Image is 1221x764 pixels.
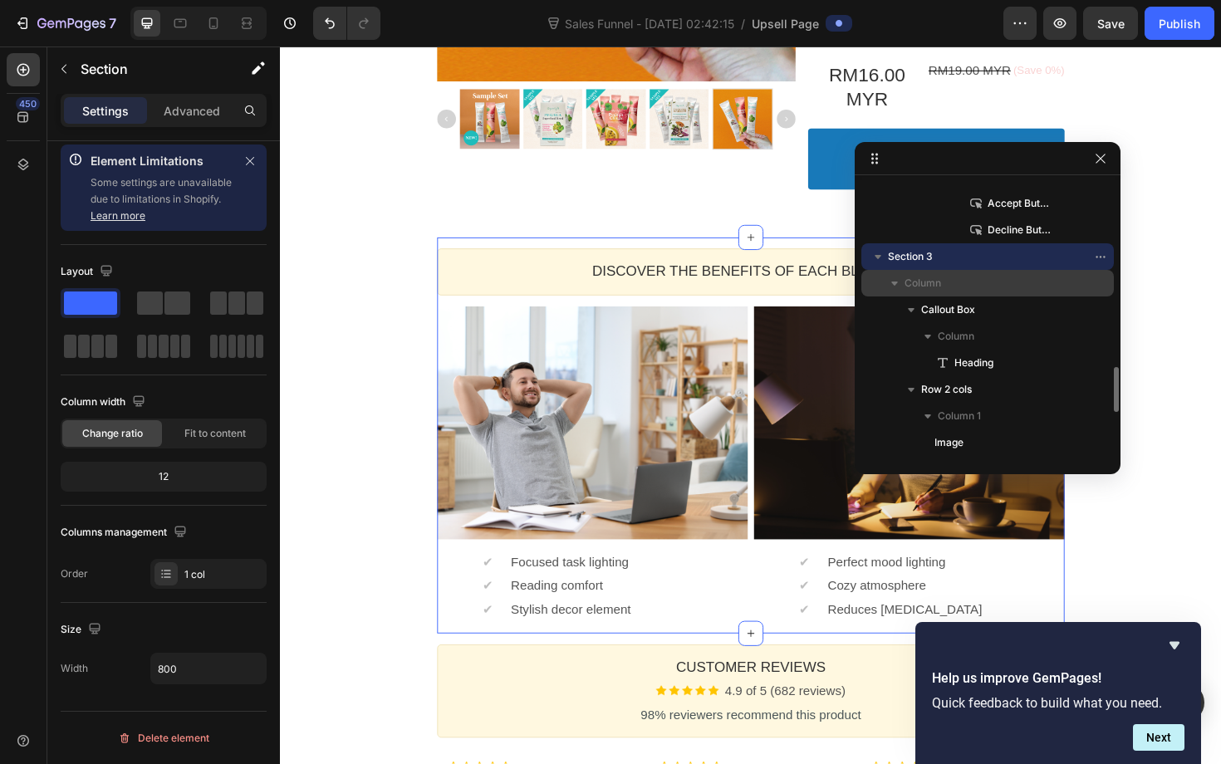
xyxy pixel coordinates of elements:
[1159,15,1200,32] div: Publish
[526,67,546,87] img: gp-arrow-next
[82,102,129,120] p: Settings
[61,261,116,283] div: Layout
[16,97,40,110] div: 450
[61,661,88,676] div: Width
[934,434,964,451] span: Image
[581,19,662,67] bdo: RM16.00 MYR
[61,566,88,581] div: Order
[1165,635,1184,655] button: Hide survey
[381,701,615,715] span: 98% reviewers recommend this product
[888,248,933,265] span: Section 3
[752,15,819,32] span: Upsell Page
[118,728,209,748] div: Delete element
[1083,7,1138,40] button: Save
[686,18,773,32] bdo: RM19.00 MYR
[932,695,1184,711] p: Quick feedback to build what you need.
[91,174,233,224] p: Some settings are unavailable due to limitations in Shopify.
[580,538,799,556] p: Perfect mood lighting
[550,564,561,578] span: ✔
[244,589,463,606] p: Stylish decor element
[1097,17,1125,31] span: Save
[214,590,225,604] span: ✔
[1133,724,1184,751] button: Next question
[280,47,1221,764] iframe: Design area
[988,195,1051,212] span: Accept Button
[921,381,972,398] span: Row 2 cols
[921,301,975,318] span: Callout Box
[151,654,266,683] input: Auto
[561,15,738,32] span: Sales Funnel - [DATE] 02:42:15
[954,355,993,371] span: Heading
[109,13,116,33] p: 7
[777,18,831,32] bdo: (Save 0%)
[938,408,981,424] span: Column 1
[244,538,463,556] p: Focused task lighting
[651,181,703,193] div: Section 3
[559,156,831,187] button: Decline offer
[580,563,799,580] p: Cozy atmosphere
[91,151,233,171] p: Element Limitations
[7,7,124,40] button: 7
[932,668,1184,688] h2: Help us improve GemPages!
[905,275,941,291] span: Column
[61,619,105,641] div: Size
[61,391,149,414] div: Column width
[214,564,225,578] span: ✔
[932,635,1184,751] div: Help us improve GemPages!
[313,7,380,40] div: Undo/Redo
[741,15,745,32] span: /
[61,522,190,544] div: Columns management
[81,59,217,79] p: Section
[244,563,463,580] p: Reading comfort
[580,589,799,606] p: Reduces [MEDICAL_DATA]
[184,426,246,441] span: Fit to content
[938,328,974,345] span: Column
[82,426,143,441] span: Change ratio
[988,222,1051,238] span: Decline Button
[559,87,831,153] button: Take the deal
[550,539,561,553] span: ✔
[61,725,267,752] button: Delete element
[164,102,220,120] p: Advanced
[550,590,561,604] span: ✔
[91,209,145,222] a: Learn more
[471,675,599,693] p: 4.9 of 5 (682 reviews)
[655,111,734,129] bdo: Take the deal
[64,465,263,488] div: 12
[181,229,816,248] div: Rich Text Editor. Editing area: main
[1145,7,1214,40] button: Publish
[658,163,733,180] bdo: Decline offer
[214,539,225,553] span: ✔
[706,177,779,197] button: AI Content
[184,567,262,582] div: 1 col
[181,229,816,248] p: Discover the Benefits of Each Blend 🌿
[181,649,816,668] p: Customer Reviews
